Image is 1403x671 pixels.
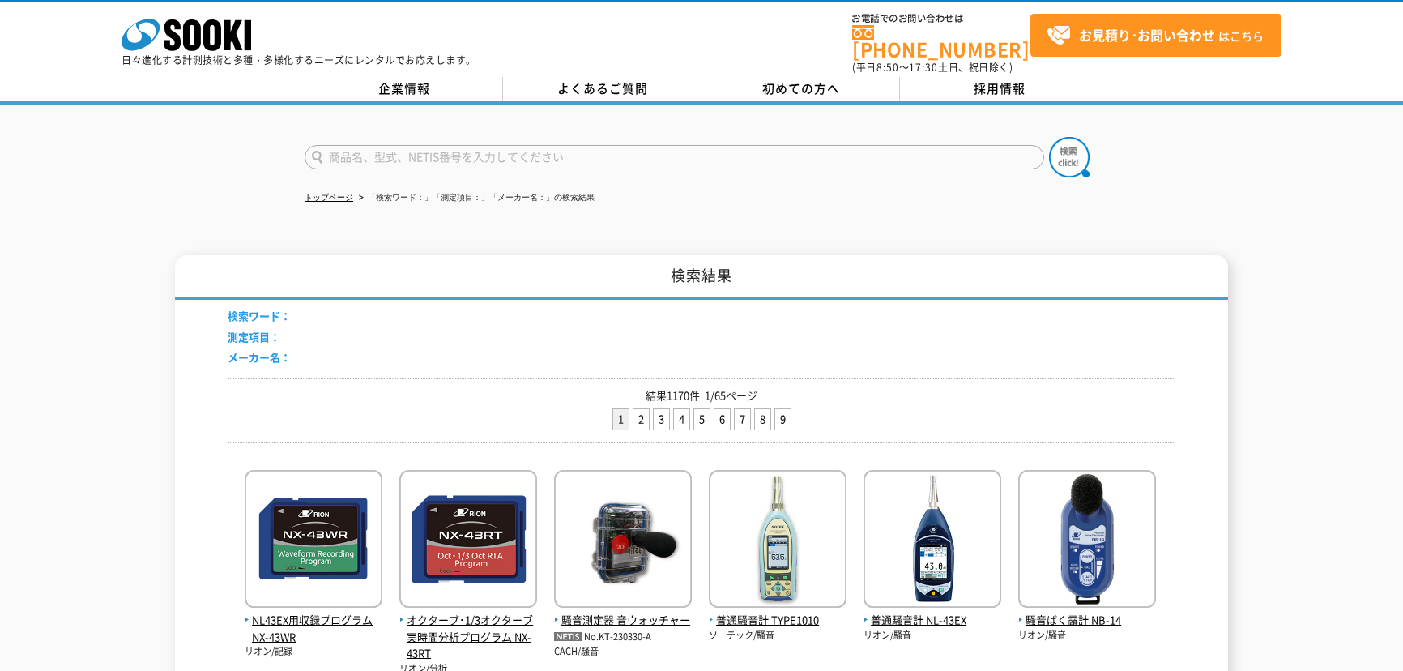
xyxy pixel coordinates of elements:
a: 5 [694,409,710,430]
p: CACH/騒音 [554,645,692,659]
img: NL-43EX [864,470,1001,612]
img: NX-43WR [245,470,382,612]
img: TYPE1010 [709,470,846,612]
span: NL43EX用収録プログラム NX-43WR [245,612,382,646]
img: btn_search.png [1049,137,1090,177]
a: 普通騒音計 TYPE1010 [709,595,846,629]
img: 音ウォッチャー [554,470,692,612]
span: 8:50 [876,60,899,75]
img: NB-14 [1018,470,1156,612]
a: 6 [714,409,730,430]
a: 8 [755,409,770,430]
span: 初めての方へ [762,79,840,97]
p: 日々進化する計測技術と多種・多様化するニーズにレンタルでお応えします。 [122,55,476,65]
h1: 検索結果 [175,255,1228,300]
a: 企業情報 [305,77,503,101]
a: よくあるご質問 [503,77,701,101]
a: オクターブ･1/3オクターブ実時間分析プログラム NX-43RT [399,595,537,662]
a: 4 [674,409,689,430]
p: リオン/記録 [245,645,382,659]
span: メーカー名： [228,349,291,365]
li: 1 [612,408,629,430]
span: 騒音ばく露計 NB-14 [1018,612,1156,629]
a: お見積り･お問い合わせはこちら [1030,14,1281,57]
a: 騒音ばく露計 NB-14 [1018,595,1156,629]
li: 「検索ワード：」「測定項目：」「メーカー名：」の検索結果 [356,190,595,207]
span: お電話でのお問い合わせは [852,14,1030,24]
input: 商品名、型式、NETIS番号を入力してください [305,145,1044,169]
span: 検索ワード： [228,308,291,323]
a: 9 [775,409,791,430]
a: トップページ [305,193,353,202]
a: 初めての方へ [701,77,900,101]
span: 騒音測定器 音ウォッチャー [554,612,692,629]
span: オクターブ･1/3オクターブ実時間分析プログラム NX-43RT [399,612,537,662]
span: 測定項目： [228,329,280,344]
span: (平日 ～ 土日、祝日除く) [852,60,1013,75]
a: [PHONE_NUMBER] [852,25,1030,58]
strong: お見積り･お問い合わせ [1079,25,1215,45]
a: NL43EX用収録プログラム NX-43WR [245,595,382,645]
img: NX-43RT [399,470,537,612]
a: 騒音測定器 音ウォッチャー [554,595,692,629]
p: 結果1170件 1/65ページ [228,387,1175,404]
p: リオン/騒音 [1018,629,1156,643]
p: リオン/騒音 [864,629,1001,643]
span: 普通騒音計 TYPE1010 [709,612,846,629]
span: 17:30 [909,60,938,75]
p: No.KT-230330-A [554,629,692,646]
a: 採用情報 [900,77,1098,101]
p: ソーテック/騒音 [709,629,846,643]
a: 7 [735,409,750,430]
a: 普通騒音計 NL-43EX [864,595,1001,629]
a: 3 [654,409,669,430]
span: 普通騒音計 NL-43EX [864,612,1001,629]
a: 2 [633,409,649,430]
span: はこちら [1047,24,1264,48]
